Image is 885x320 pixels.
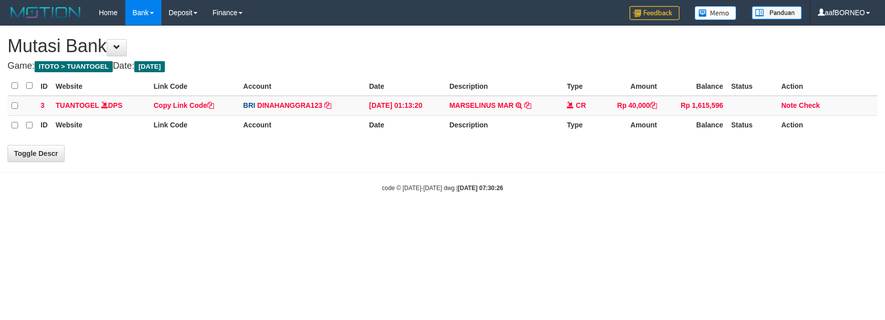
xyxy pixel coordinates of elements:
[576,101,586,109] span: CR
[563,76,598,96] th: Type
[695,6,737,20] img: Button%20Memo.svg
[56,101,99,109] a: TUANTOGEL
[661,115,727,135] th: Balance
[777,76,877,96] th: Action
[450,101,514,109] a: MARSELINUS MAR
[365,96,445,116] td: [DATE] 01:13:20
[446,115,563,135] th: Description
[239,76,365,96] th: Account
[598,96,661,116] td: Rp 40,000
[598,76,661,96] th: Amount
[598,115,661,135] th: Amount
[563,115,598,135] th: Type
[365,115,445,135] th: Date
[52,96,149,116] td: DPS
[365,76,445,96] th: Date
[752,6,802,20] img: panduan.png
[8,5,84,20] img: MOTION_logo.png
[661,76,727,96] th: Balance
[257,101,322,109] a: DINAHANGGRA123
[629,6,680,20] img: Feedback.jpg
[41,101,45,109] span: 3
[8,36,877,56] h1: Mutasi Bank
[8,61,877,71] h4: Game: Date:
[35,61,113,72] span: ITOTO > TUANTOGEL
[153,101,214,109] a: Copy Link Code
[149,115,239,135] th: Link Code
[37,115,52,135] th: ID
[661,96,727,116] td: Rp 1,615,596
[37,76,52,96] th: ID
[239,115,365,135] th: Account
[8,145,65,162] a: Toggle Descr
[52,76,149,96] th: Website
[134,61,165,72] span: [DATE]
[446,76,563,96] th: Description
[458,185,503,192] strong: [DATE] 07:30:26
[799,101,820,109] a: Check
[727,76,777,96] th: Status
[727,115,777,135] th: Status
[382,185,503,192] small: code © [DATE]-[DATE] dwg |
[781,101,797,109] a: Note
[777,115,877,135] th: Action
[149,76,239,96] th: Link Code
[52,115,149,135] th: Website
[243,101,255,109] span: BRI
